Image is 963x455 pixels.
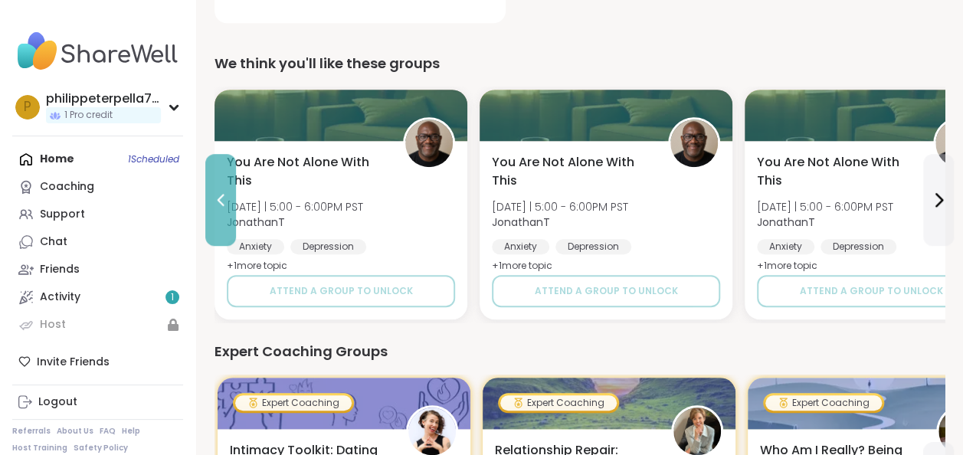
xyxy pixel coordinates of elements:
span: You Are Not Alone With This [757,153,916,190]
span: You Are Not Alone With This [227,153,386,190]
div: Anxiety [757,239,814,254]
a: Logout [12,388,183,416]
div: Support [40,207,85,222]
div: Expert Coaching [500,395,617,411]
div: Expert Coaching Groups [215,341,945,362]
b: JonathanT [492,214,550,230]
a: FAQ [100,426,116,437]
div: Logout [38,394,77,410]
a: Activity1 [12,283,183,311]
a: Help [122,426,140,437]
span: Attend a group to unlock [800,284,943,298]
span: 1 [171,291,174,304]
a: Coaching [12,173,183,201]
span: p [24,97,31,117]
span: 1 Pro credit [64,109,113,122]
a: Chat [12,228,183,256]
button: Attend a group to unlock [492,275,720,307]
div: Depression [290,239,366,254]
span: Attend a group to unlock [535,284,678,298]
a: Friends [12,256,183,283]
span: [DATE] | 5:00 - 6:00PM PST [757,199,893,214]
a: Host Training [12,443,67,453]
b: JonathanT [757,214,815,230]
img: MichelleWillard [673,408,721,455]
div: Activity [40,290,80,305]
div: Expert Coaching [235,395,352,411]
a: Referrals [12,426,51,437]
div: We think you'll like these groups [215,53,945,74]
div: Chat [40,234,67,250]
img: JonathanT [670,119,718,167]
span: You Are Not Alone With This [492,153,651,190]
div: Depression [821,239,896,254]
a: About Us [57,426,93,437]
div: philippeterpella7777 [46,90,161,107]
b: JonathanT [227,214,285,230]
div: Invite Friends [12,348,183,375]
div: Depression [555,239,631,254]
span: Attend a group to unlock [270,284,413,298]
div: Host [40,317,66,332]
img: JonathanT [405,119,453,167]
button: Attend a group to unlock [227,275,455,307]
div: Anxiety [227,239,284,254]
div: Anxiety [492,239,549,254]
a: Support [12,201,183,228]
a: Host [12,311,183,339]
img: JuliaSatterlee [408,408,456,455]
div: Expert Coaching [765,395,882,411]
div: Friends [40,262,80,277]
span: [DATE] | 5:00 - 6:00PM PST [227,199,363,214]
img: ShareWell Nav Logo [12,25,183,78]
div: Coaching [40,179,94,195]
span: [DATE] | 5:00 - 6:00PM PST [492,199,628,214]
a: Safety Policy [74,443,128,453]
